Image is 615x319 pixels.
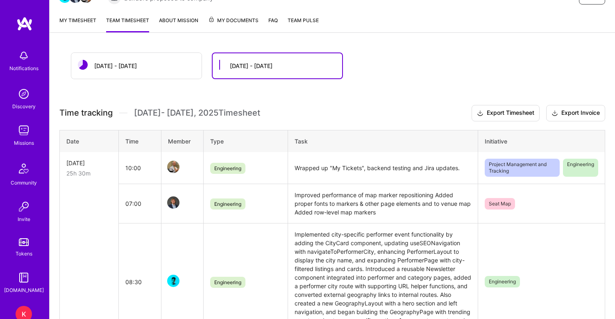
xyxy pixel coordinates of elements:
span: Seat Map [485,198,515,210]
img: Invite [16,198,32,215]
img: discovery [16,86,32,102]
a: Team timesheet [106,16,149,32]
td: Improved performance of map marker repositioning Added proper fonts to markers & other page eleme... [288,184,478,223]
img: Community [14,159,34,178]
a: Team Member Avatar [168,160,179,174]
span: Engineering [210,163,245,174]
th: Type [203,130,288,152]
a: My Documents [208,16,259,32]
div: Tokens [16,249,32,258]
div: Notifications [9,64,39,73]
div: Discovery [12,102,36,111]
div: 25h 30m [66,169,112,178]
img: Team Member Avatar [167,275,179,287]
td: 10:00 [119,152,161,184]
button: Export Invoice [546,105,605,121]
th: Member [161,130,203,152]
div: Missions [14,139,34,147]
img: teamwork [16,122,32,139]
span: Engineering [210,277,245,288]
a: Team Member Avatar [168,196,179,210]
div: [DATE] - [DATE] [230,62,272,70]
div: Community [11,178,37,187]
img: Team Member Avatar [167,196,179,209]
img: logo [16,16,33,31]
a: About Mission [159,16,198,32]
img: bell [16,48,32,64]
img: tokens [19,238,29,246]
span: Project Management and Tracking [485,159,560,177]
a: My timesheet [59,16,96,32]
th: Date [60,130,119,152]
span: My Documents [208,16,259,25]
img: guide book [16,269,32,286]
i: icon Download [477,109,483,118]
a: Team Member Avatar [168,274,179,288]
div: [DATE] - [DATE] [94,62,137,70]
th: Initiative [478,130,605,152]
th: Task [288,130,478,152]
img: Team Member Avatar [167,161,179,173]
td: 07:00 [119,184,161,223]
i: icon Download [551,109,558,118]
span: [DATE] - [DATE] , 2025 Timesheet [134,108,260,118]
a: Team Pulse [288,16,319,32]
div: [DATE] [66,159,112,167]
div: Invite [18,215,30,223]
div: [DOMAIN_NAME] [4,286,44,294]
span: Time tracking [59,108,113,118]
td: Wrapped up "My Tickets", backend testing and Jira updates. [288,152,478,184]
button: Export Timesheet [472,105,540,121]
span: Engineering [563,159,598,177]
th: Time [119,130,161,152]
img: status icon [78,60,88,70]
span: Engineering [485,276,520,287]
span: Team Pulse [288,17,319,23]
a: FAQ [268,16,278,32]
span: Engineering [210,198,245,210]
